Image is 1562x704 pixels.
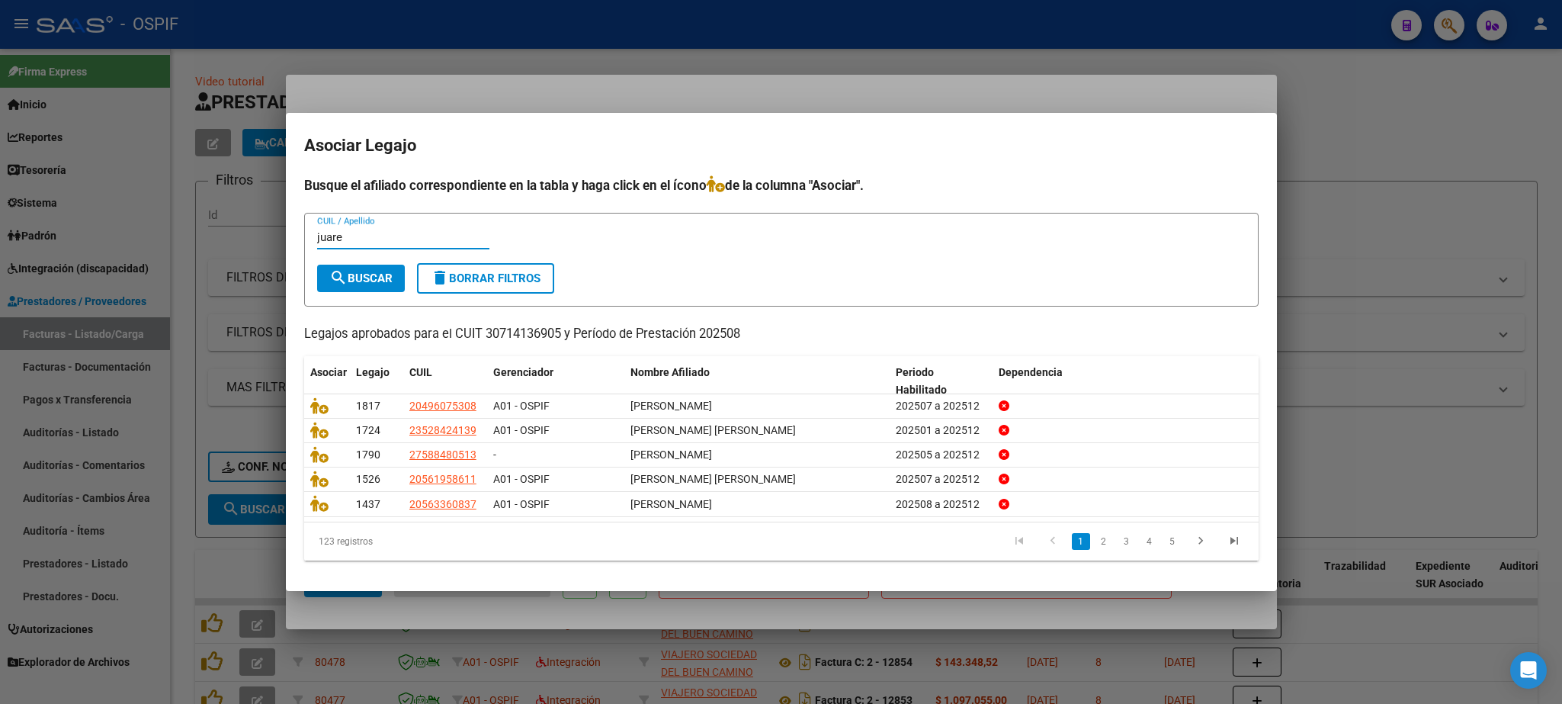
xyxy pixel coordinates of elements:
[1092,529,1115,555] li: page 2
[356,448,380,461] span: 1790
[329,272,393,285] span: Buscar
[896,366,947,396] span: Periodo Habilitado
[630,498,712,510] span: VERA CIRO BAUTISTA
[493,366,553,378] span: Gerenciador
[409,424,476,436] span: 23528424139
[329,268,348,287] mat-icon: search
[1072,533,1090,550] a: 1
[999,366,1063,378] span: Dependencia
[1140,533,1159,550] a: 4
[1163,533,1182,550] a: 5
[356,498,380,510] span: 1437
[1115,529,1138,555] li: page 3
[304,325,1259,344] p: Legajos aprobados para el CUIT 30714136905 y Período de Prestación 202508
[403,356,487,407] datatable-header-cell: CUIL
[409,498,476,510] span: 20563360837
[493,400,550,412] span: A01 - OSPIF
[409,448,476,461] span: 27588480513
[896,446,986,464] div: 202505 a 202512
[304,522,492,561] div: 123 registros
[630,473,796,485] span: DOMINGUEZ LAUTARO VALENTIN
[409,366,432,378] span: CUIL
[350,356,403,407] datatable-header-cell: Legajo
[1038,533,1067,550] a: go to previous page
[493,448,496,461] span: -
[493,498,550,510] span: A01 - OSPIF
[1186,533,1215,550] a: go to next page
[630,448,712,461] span: CARRIZO SOAREZ ALMA ISABELLA
[1095,533,1113,550] a: 2
[1070,529,1092,555] li: page 1
[630,400,712,412] span: PEREZ LUCIANO URIEL
[896,397,986,415] div: 202507 a 202512
[1138,529,1161,555] li: page 4
[1161,529,1184,555] li: page 5
[487,356,624,407] datatable-header-cell: Gerenciador
[493,424,550,436] span: A01 - OSPIF
[493,473,550,485] span: A01 - OSPIF
[896,471,986,488] div: 202507 a 202512
[890,356,993,407] datatable-header-cell: Periodo Habilitado
[1005,533,1034,550] a: go to first page
[304,175,1259,195] h4: Busque el afiliado correspondiente en la tabla y haga click en el ícono de la columna "Asociar".
[896,496,986,513] div: 202508 a 202512
[993,356,1259,407] datatable-header-cell: Dependencia
[1510,652,1547,689] div: Open Intercom Messenger
[431,272,540,285] span: Borrar Filtros
[304,131,1259,160] h2: Asociar Legajo
[304,356,350,407] datatable-header-cell: Asociar
[409,400,476,412] span: 20496075308
[356,473,380,485] span: 1526
[431,268,449,287] mat-icon: delete
[310,366,347,378] span: Asociar
[356,424,380,436] span: 1724
[409,473,476,485] span: 20561958611
[624,356,890,407] datatable-header-cell: Nombre Afiliado
[630,366,710,378] span: Nombre Afiliado
[1220,533,1249,550] a: go to last page
[417,263,554,294] button: Borrar Filtros
[1118,533,1136,550] a: 3
[356,400,380,412] span: 1817
[630,424,796,436] span: MENDOZA JOSIAS PABLO ISAAC
[317,265,405,292] button: Buscar
[896,422,986,439] div: 202501 a 202512
[356,366,390,378] span: Legajo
